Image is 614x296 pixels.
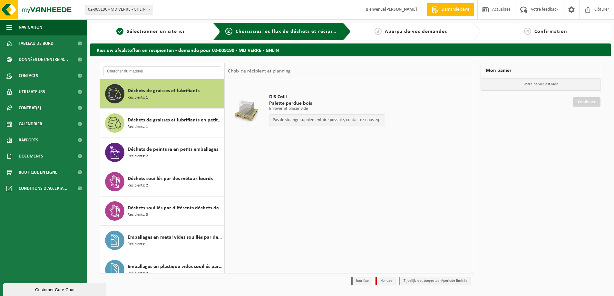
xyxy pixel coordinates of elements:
[269,94,385,100] span: DIS Colli
[103,66,221,76] input: Chercher du matériel
[351,277,372,285] li: Jour fixe
[19,19,42,35] span: Navigation
[573,97,600,107] a: Continuer
[19,68,38,84] span: Contacts
[481,63,601,78] div: Mon panier
[19,35,54,52] span: Tableau de bord
[100,167,224,196] button: Déchets souillés par des métaux lourds Récipients: 2
[128,271,148,277] span: Récipients: 3
[269,107,385,111] p: Enlever et placer vide
[19,180,67,196] span: Conditions d'accepta...
[225,63,294,79] div: Choix de récipient et planning
[128,95,148,101] span: Récipients: 1
[19,84,45,100] span: Utilisateurs
[128,241,148,247] span: Récipients: 1
[19,164,57,180] span: Boutique en ligne
[3,282,108,296] iframe: chat widget
[93,28,208,35] a: 1Sélectionner un site ici
[481,78,601,91] p: Votre panier est vide
[427,3,474,16] a: Demande devis
[128,175,213,183] span: Déchets souillés par des métaux lourds
[128,263,222,271] span: Emballages en plastique vides souillés par des substances dangereuses
[127,29,184,34] span: Sélectionner un site ici
[225,28,232,35] span: 2
[236,29,343,34] span: Choisissiez les flux de déchets et récipients
[90,43,611,56] h2: Kies uw afvalstoffen en recipiënten - demande pour 02-009190 - MD VERRE - GHLIN
[128,124,148,130] span: Récipients: 1
[534,29,567,34] span: Confirmation
[100,226,224,255] button: Emballages en métal vides souillés par des substances dangereuses Récipients: 1
[128,212,148,218] span: Récipients: 3
[128,146,218,153] span: Déchets de peinture en petits emballages
[100,196,224,226] button: Déchets souillés par différents déchets dangereux Récipients: 3
[269,100,385,107] span: Palette perdue bois
[116,28,123,35] span: 1
[100,138,224,167] button: Déchets de peinture en petits emballages Récipients: 2
[19,100,41,116] span: Contrat(s)
[440,6,471,13] span: Demande devis
[385,7,417,12] strong: [PERSON_NAME]
[128,183,148,189] span: Récipients: 2
[128,116,222,124] span: Déchets de graisses et lubrifiants en petit emballage
[19,148,43,164] span: Documents
[85,5,153,14] span: 02-009190 - MD VERRE - GHLIN
[273,118,382,122] p: Pas de vidange supplémentaire possible, contactez nous svp.
[85,5,153,14] span: 02-009190 - MD VERRE - GHLIN
[100,79,224,109] button: Déchets de graisses et lubrifiants Récipients: 1
[128,87,200,95] span: Déchets de graisses et lubrifiants
[128,234,222,241] span: Emballages en métal vides souillés par des substances dangereuses
[128,153,148,159] span: Récipients: 2
[19,52,68,68] span: Données de l'entrepr...
[375,28,382,35] span: 3
[399,277,471,285] li: Tijdelijk niet toegestaan/période limitée
[19,116,42,132] span: Calendrier
[19,132,38,148] span: Rapports
[100,255,224,284] button: Emballages en plastique vides souillés par des substances dangereuses Récipients: 3
[524,28,531,35] span: 4
[375,277,395,285] li: Holiday
[385,29,447,34] span: Aperçu de vos demandes
[128,204,222,212] span: Déchets souillés par différents déchets dangereux
[100,109,224,138] button: Déchets de graisses et lubrifiants en petit emballage Récipients: 1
